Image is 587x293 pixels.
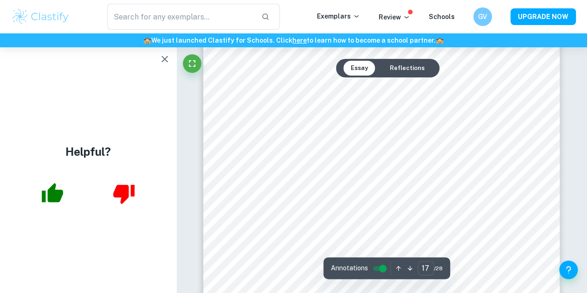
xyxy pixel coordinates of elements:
span: 🏫 [436,37,444,44]
img: Clastify logo [11,7,70,26]
input: Search for any exemplars... [107,4,254,30]
a: Schools [429,13,455,20]
h4: Helpful? [65,143,111,159]
button: Help and Feedback [559,261,578,279]
a: here [292,37,307,44]
h6: GV [477,12,488,22]
span: Annotations [331,263,368,273]
span: / 28 [434,264,443,273]
h6: We just launched Clastify for Schools. Click to learn how to become a school partner. [2,35,585,45]
button: Essay [343,61,375,76]
span: 🏫 [143,37,151,44]
button: GV [473,7,492,26]
button: Fullscreen [183,54,201,73]
p: Exemplars [317,11,360,21]
button: UPGRADE NOW [510,8,576,25]
button: Reflections [382,61,432,76]
p: Review [379,12,410,22]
